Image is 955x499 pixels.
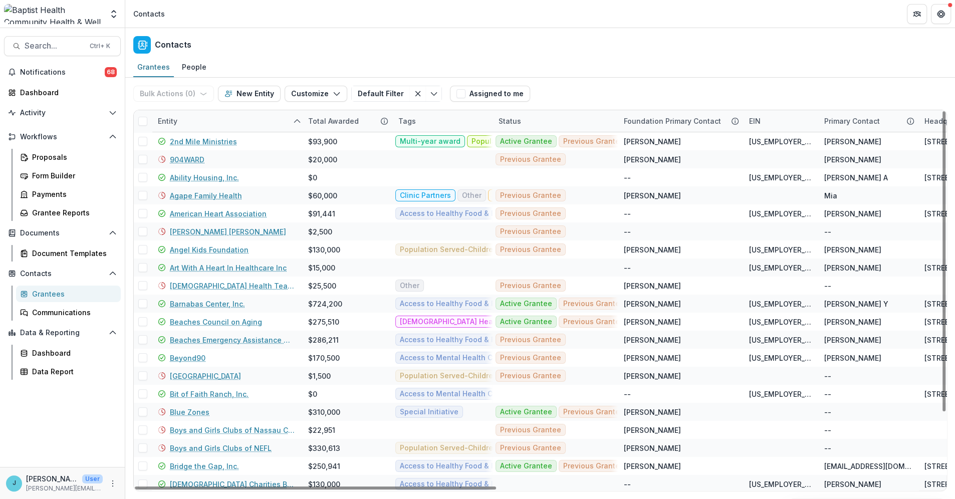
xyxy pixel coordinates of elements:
[170,353,205,363] a: Beyond90
[400,444,498,452] span: Population Served-Children
[624,371,681,381] div: [PERSON_NAME]
[32,289,113,299] div: Grantees
[16,304,121,321] a: Communications
[400,480,539,488] span: Access to Healthy Food & Food Security
[32,189,113,199] div: Payments
[133,60,174,74] div: Grantees
[624,244,681,255] div: [PERSON_NAME]
[500,354,561,362] span: Previous Grantee
[16,167,121,184] a: Form Builder
[170,281,296,291] a: [DEMOGRAPHIC_DATA] Health Team Member Care Fund
[749,244,812,255] div: [US_EMPLOYER_IDENTIFICATION_NUMBER]
[500,462,552,470] span: Active Grantee
[4,325,121,341] button: Open Data & Reporting
[285,86,347,102] button: Customize
[824,281,831,291] div: --
[16,245,121,262] a: Document Templates
[20,229,105,237] span: Documents
[563,137,624,146] span: Previous Grantee
[624,407,681,417] div: [PERSON_NAME]
[450,86,530,102] button: Assigned to me
[624,263,631,273] div: --
[4,129,121,145] button: Open Workflows
[308,281,336,291] div: $25,500
[16,149,121,165] a: Proposals
[410,86,426,102] button: Clear filter
[4,266,121,282] button: Open Contacts
[25,41,84,51] span: Search...
[170,425,296,435] a: Boys and Girls Clubs of Nassau County Foundation
[824,479,881,489] div: [PERSON_NAME]
[618,110,743,132] div: Foundation Primary Contact
[308,389,317,399] div: $0
[129,7,169,21] nav: breadcrumb
[392,110,493,132] div: Tags
[152,110,302,132] div: Entity
[500,318,552,326] span: Active Grantee
[20,329,105,337] span: Data & Reporting
[32,170,113,181] div: Form Builder
[13,480,16,486] div: Jennifer
[824,208,881,219] div: [PERSON_NAME]
[624,136,681,147] div: [PERSON_NAME]
[624,317,681,327] div: [PERSON_NAME]
[308,226,332,237] div: $2,500
[155,40,191,50] h2: Contacts
[743,110,818,132] div: EIN
[824,263,881,273] div: [PERSON_NAME]
[500,155,561,164] span: Previous Grantee
[400,462,539,470] span: Access to Healthy Food & Food Security
[824,190,837,201] div: Mia
[749,479,812,489] div: [US_EMPLOYER_IDENTIFICATION_NUMBER]
[493,110,618,132] div: Status
[133,9,165,19] div: Contacts
[624,479,631,489] div: --
[400,390,504,398] span: Access to Mental Health Care
[624,335,681,345] div: [PERSON_NAME]
[32,152,113,162] div: Proposals
[743,116,767,126] div: EIN
[400,408,458,416] span: Special Initiative
[308,335,339,345] div: $286,211
[400,209,539,218] span: Access to Healthy Food & Food Security
[4,105,121,121] button: Open Activity
[500,209,561,218] span: Previous Grantee
[500,336,561,344] span: Previous Grantee
[824,389,831,399] div: --
[82,474,103,483] p: User
[749,389,812,399] div: [US_EMPLOYER_IDENTIFICATION_NUMBER]
[749,335,812,345] div: [US_EMPLOYER_IDENTIFICATION_NUMBER]
[308,244,340,255] div: $130,000
[170,443,272,453] a: Boys and Girls Clubs of NEFL
[16,204,121,221] a: Grantee Reports
[500,245,561,254] span: Previous Grantee
[493,116,527,126] div: Status
[624,281,681,291] div: [PERSON_NAME]
[624,172,631,183] div: --
[302,110,392,132] div: Total Awarded
[563,300,624,308] span: Previous Grantee
[400,191,451,200] span: Clinic Partners
[20,270,105,278] span: Contacts
[32,366,113,377] div: Data Report
[400,137,460,146] span: Multi-year award
[4,84,121,101] a: Dashboard
[302,116,365,126] div: Total Awarded
[20,133,105,141] span: Workflows
[749,299,812,309] div: [US_EMPLOYER_IDENTIFICATION_NUMBER]
[500,426,561,434] span: Previous Grantee
[824,371,831,381] div: --
[400,282,419,290] span: Other
[308,425,335,435] div: $22,951
[308,407,340,417] div: $310,000
[170,479,296,489] a: [DEMOGRAPHIC_DATA] Charities Bureau, Inc. Diocese of [GEOGRAPHIC_DATA]
[20,87,113,98] div: Dashboard
[4,225,121,241] button: Open Documents
[4,36,121,56] button: Search...
[462,191,482,200] span: Other
[624,190,681,201] div: [PERSON_NAME]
